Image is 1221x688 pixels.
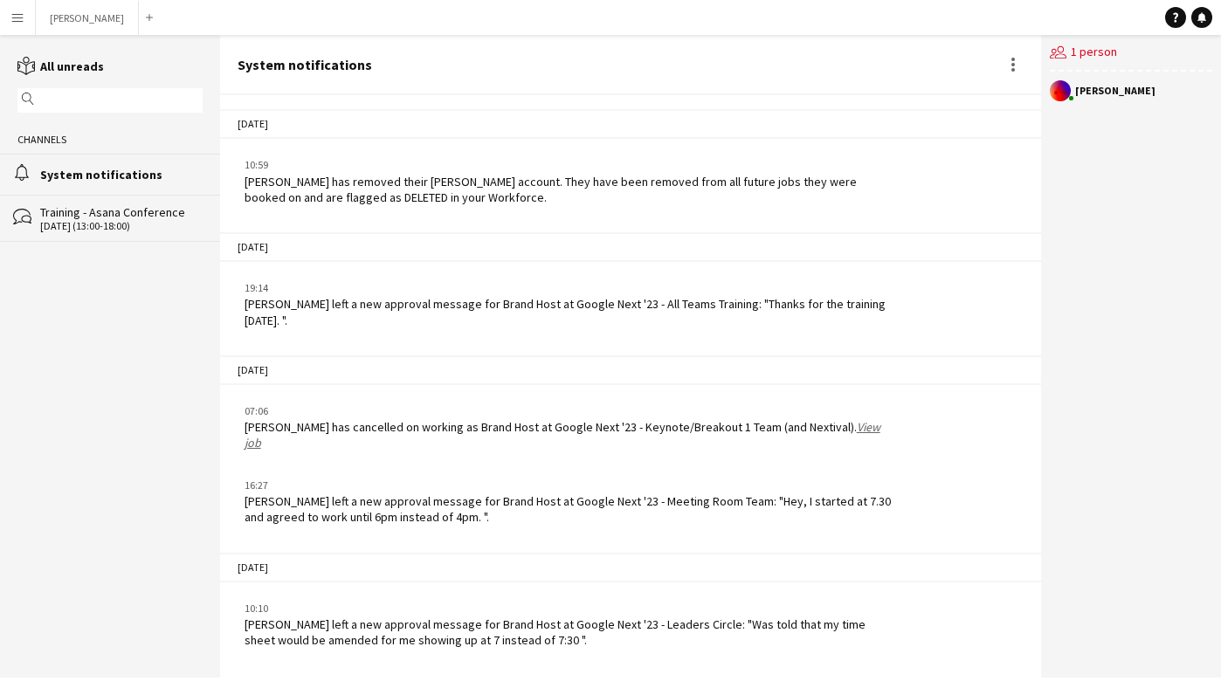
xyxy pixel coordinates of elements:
a: View job [245,419,880,451]
div: [PERSON_NAME] left a new approval message for Brand Host at Google Next '23 - Leaders Circle: "Wa... [245,616,894,648]
div: [PERSON_NAME] has removed their [PERSON_NAME] account. They have been removed from all future job... [245,174,894,205]
div: [PERSON_NAME] left a new approval message for Brand Host at Google Next '23 - Meeting Room Team: ... [245,493,894,525]
div: 16:27 [245,478,894,493]
div: [DATE] [220,355,1041,385]
div: [DATE] [220,232,1041,262]
div: 1 person [1050,35,1212,72]
div: [DATE] (13:00-18:00) [40,220,203,232]
div: [DATE] [220,553,1041,582]
div: 10:10 [245,601,894,616]
div: [PERSON_NAME] [1075,86,1155,96]
button: [PERSON_NAME] [36,1,139,35]
div: [PERSON_NAME] has cancelled on working as Brand Host at Google Next '23 - Keynote/Breakout 1 Team... [245,419,894,451]
div: [PERSON_NAME] left a new approval message for Brand Host at Google Next '23 - All Teams Training:... [245,296,894,327]
div: 19:14 [245,280,894,296]
div: 07:06 [245,403,894,419]
div: Training - Asana Conference [40,204,203,220]
div: System notifications [238,57,372,72]
div: 10:59 [245,157,894,173]
div: System notifications [40,167,203,182]
div: [DATE] [220,109,1041,139]
a: All unreads [17,58,104,74]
